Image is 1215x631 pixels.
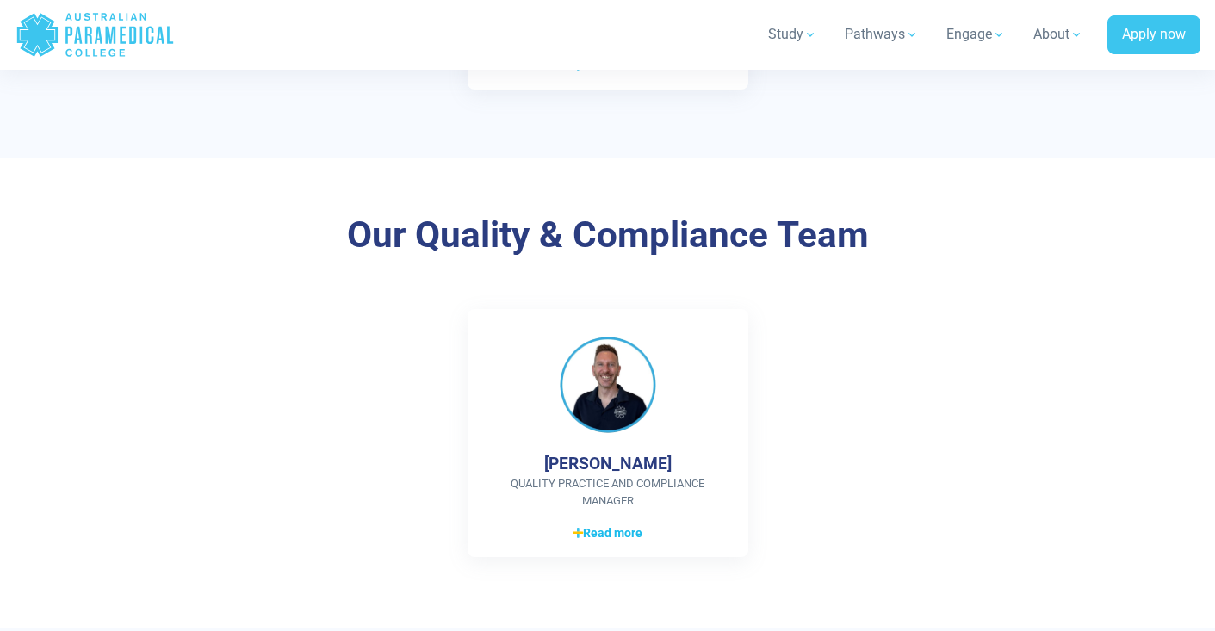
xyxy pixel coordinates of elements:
[758,10,828,59] a: Study
[834,10,929,59] a: Pathways
[560,337,656,433] img: Shaun Radford
[104,213,1112,257] h3: Our Quality & Compliance Team
[1023,10,1094,59] a: About
[495,523,721,543] a: Read more
[495,475,721,509] span: Quality Practice and Compliance Manager
[544,454,672,473] h4: [PERSON_NAME]
[936,10,1016,59] a: Engage
[1107,15,1200,55] a: Apply now
[15,7,175,63] a: Australian Paramedical College
[573,524,642,542] span: Read more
